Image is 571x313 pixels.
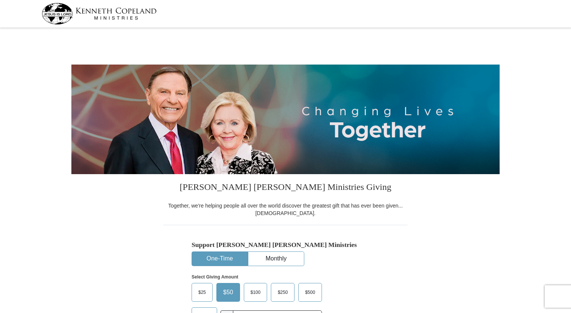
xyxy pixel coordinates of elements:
span: $25 [195,287,210,298]
span: $250 [274,287,292,298]
strong: Select Giving Amount [192,274,238,280]
h3: [PERSON_NAME] [PERSON_NAME] Ministries Giving [163,174,408,202]
button: One-Time [192,252,248,266]
img: kcm-header-logo.svg [42,3,157,24]
h5: Support [PERSON_NAME] [PERSON_NAME] Ministries [192,241,379,249]
div: Together, we're helping people all over the world discover the greatest gift that has ever been g... [163,202,408,217]
span: $100 [247,287,264,298]
span: $500 [301,287,319,298]
button: Monthly [248,252,304,266]
span: $50 [219,287,237,298]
